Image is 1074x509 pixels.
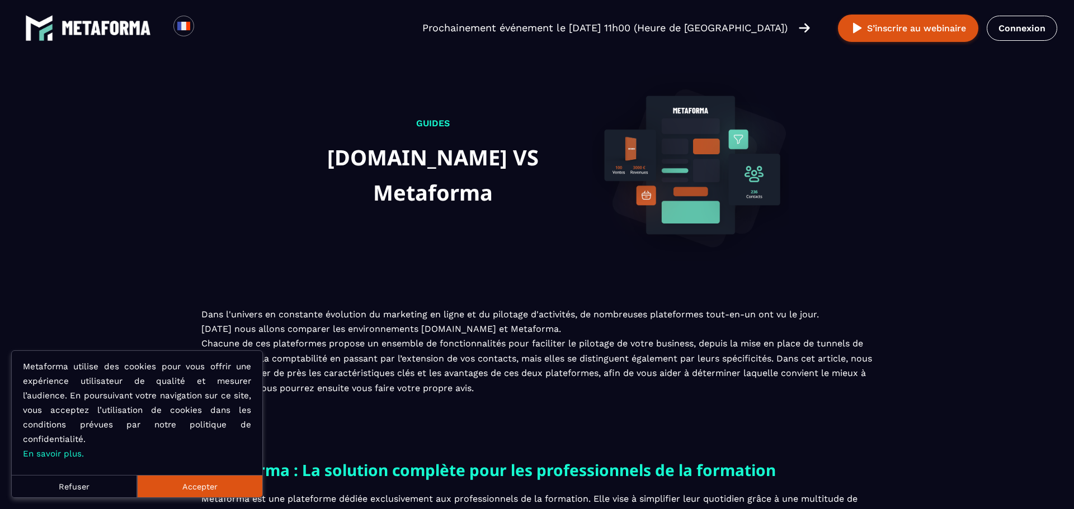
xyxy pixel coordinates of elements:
[25,14,53,42] img: logo
[177,19,191,33] img: fr
[62,21,151,35] img: logo
[137,475,262,497] button: Accepter
[838,15,978,42] button: S’inscrire au webinaire
[204,21,212,35] input: Search for option
[422,20,788,36] p: Prochainement événement le [DATE] 11h00 (Heure de [GEOGRAPHIC_DATA])
[799,22,810,34] img: arrow-right
[23,449,84,459] a: En savoir plus.
[23,359,251,461] p: Metaforma utilise des cookies pour vous offrir une expérience utilisateur de qualité et mesurer l...
[201,457,873,483] h2: Metaforma : La solution complète pour les professionnels de la formation
[194,16,222,40] div: Search for option
[285,140,581,210] h1: [DOMAIN_NAME] VS Metaforma
[592,67,789,263] img: logiciel-background
[850,21,864,35] img: play
[201,307,873,396] p: Dans l'univers en constante évolution du marketing en ligne et du pilotage d'activités, de nombre...
[12,475,137,497] button: Refuser
[285,116,581,131] p: Guides
[987,16,1057,41] a: Connexion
